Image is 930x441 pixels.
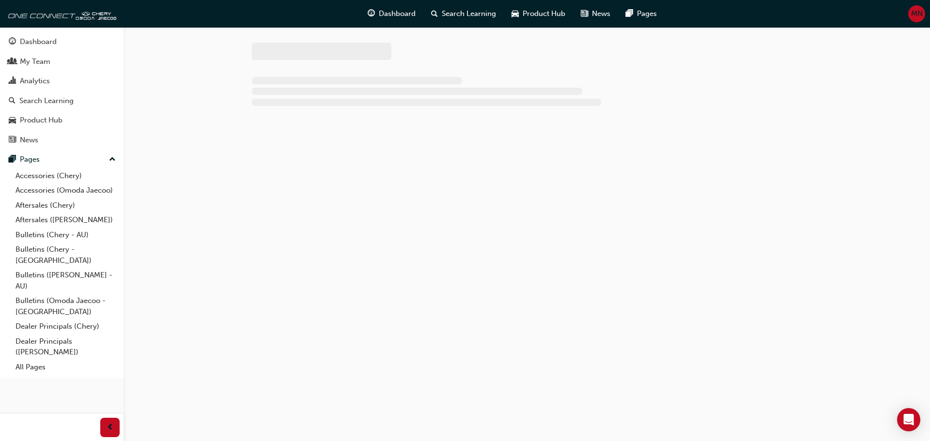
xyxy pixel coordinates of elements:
[9,58,16,66] span: people-icon
[12,293,120,319] a: Bulletins (Omoda Jaecoo - [GEOGRAPHIC_DATA])
[12,228,120,243] a: Bulletins (Chery - AU)
[109,153,116,166] span: up-icon
[4,33,120,51] a: Dashboard
[12,334,120,360] a: Dealer Principals ([PERSON_NAME])
[12,168,120,183] a: Accessories (Chery)
[20,154,40,165] div: Pages
[4,53,120,71] a: My Team
[4,131,120,149] a: News
[12,213,120,228] a: Aftersales ([PERSON_NAME])
[9,38,16,46] span: guage-icon
[12,360,120,375] a: All Pages
[20,115,62,126] div: Product Hub
[9,97,15,106] span: search-icon
[626,8,633,20] span: pages-icon
[911,8,923,19] span: MN
[379,8,416,19] span: Dashboard
[5,4,116,23] img: oneconnect
[4,151,120,168] button: Pages
[581,8,588,20] span: news-icon
[368,8,375,20] span: guage-icon
[618,4,665,24] a: pages-iconPages
[107,422,114,434] span: prev-icon
[897,408,920,431] div: Open Intercom Messenger
[523,8,565,19] span: Product Hub
[12,183,120,198] a: Accessories (Omoda Jaecoo)
[20,76,50,87] div: Analytics
[12,319,120,334] a: Dealer Principals (Chery)
[4,31,120,151] button: DashboardMy TeamAnalyticsSearch LearningProduct HubNews
[20,36,57,47] div: Dashboard
[20,56,50,67] div: My Team
[12,242,120,268] a: Bulletins (Chery - [GEOGRAPHIC_DATA])
[4,111,120,129] a: Product Hub
[20,135,38,146] div: News
[908,5,925,22] button: MN
[637,8,657,19] span: Pages
[423,4,504,24] a: search-iconSearch Learning
[9,155,16,164] span: pages-icon
[573,4,618,24] a: news-iconNews
[592,8,610,19] span: News
[360,4,423,24] a: guage-iconDashboard
[9,136,16,145] span: news-icon
[431,8,438,20] span: search-icon
[4,72,120,90] a: Analytics
[4,92,120,110] a: Search Learning
[442,8,496,19] span: Search Learning
[12,198,120,213] a: Aftersales (Chery)
[9,77,16,86] span: chart-icon
[511,8,519,20] span: car-icon
[12,268,120,293] a: Bulletins ([PERSON_NAME] - AU)
[9,116,16,125] span: car-icon
[504,4,573,24] a: car-iconProduct Hub
[19,95,74,106] div: Search Learning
